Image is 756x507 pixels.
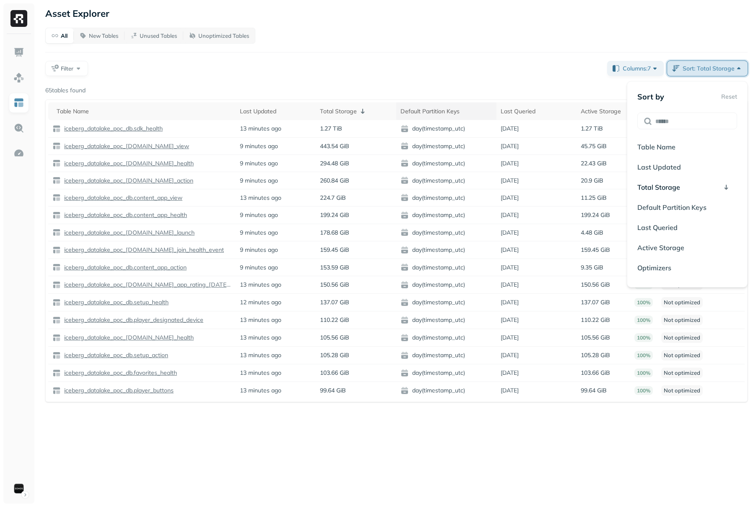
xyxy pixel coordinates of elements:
[45,61,88,76] button: Filter
[62,351,168,359] p: iceberg_datalake_poc_db.setup_action
[320,264,349,272] p: 153.59 GiB
[400,106,492,116] div: Default Partition Keys
[240,369,281,377] p: 13 minutes ago
[400,246,492,254] span: day(timestamp_utc)
[240,229,278,237] p: 9 minutes ago
[661,350,703,361] p: Not optimized
[581,334,610,342] p: 105.56 GiB
[61,211,187,219] a: iceberg_datalake_poc_db.content_app_health
[13,47,24,58] img: Dashboard
[501,351,519,359] p: [DATE]
[13,148,24,159] img: Optimization
[501,246,519,254] p: [DATE]
[634,316,653,324] p: 100%
[581,369,610,377] p: 103.66 GiB
[634,351,653,360] p: 100%
[683,64,743,73] span: Sort: Total Storage
[320,387,346,395] p: 99.64 GiB
[240,264,278,272] p: 9 minutes ago
[637,243,684,252] span: Active Storage
[581,177,603,185] p: 20.9 GiB
[581,351,610,359] p: 105.28 GiB
[320,106,392,116] div: Total Storage
[320,125,342,133] p: 1.27 TiB
[240,351,281,359] p: 13 minutes ago
[320,142,349,150] p: 443.54 GiB
[57,106,231,116] div: Table Name
[501,229,519,237] p: [DATE]
[637,163,681,171] span: Last Updated
[52,298,61,307] img: table
[661,368,703,378] p: Not optimized
[61,316,203,324] a: iceberg_datalake_poc_db.player_designated_device
[140,32,177,40] p: Unused Tables
[240,125,281,133] p: 13 minutes ago
[501,159,519,167] p: [DATE]
[52,142,61,150] img: table
[62,211,187,219] p: iceberg_datalake_poc_db.content_app_health
[62,334,194,342] p: iceberg_datalake_poc_[DOMAIN_NAME]_health
[400,334,492,342] span: day(timestamp_utc)
[62,194,182,202] p: iceberg_datalake_poc_db.content_app_view
[581,194,607,202] p: 11.25 GiB
[62,387,174,395] p: iceberg_datalake_poc_db.player_buttons
[581,298,610,306] p: 137.07 GiB
[581,142,607,150] p: 45.75 GiB
[623,64,659,73] span: Columns: 7
[501,334,519,342] p: [DATE]
[62,142,189,150] p: iceberg_datalake_poc_[DOMAIN_NAME]_view
[581,159,607,167] p: 22.43 GiB
[400,193,492,202] span: day(timestamp_utc)
[320,177,349,185] p: 260.84 GiB
[52,369,61,377] img: table
[52,246,61,254] img: table
[320,334,349,342] p: 105.56 GiB
[501,387,519,395] p: [DATE]
[62,298,169,306] p: iceberg_datalake_poc_db.setup_health
[62,125,163,133] p: iceberg_datalake_poc_db.sdk_health
[581,316,610,324] p: 110.22 GiB
[501,194,519,202] p: [DATE]
[240,142,278,150] p: 9 minutes ago
[637,92,664,102] p: Sort by
[52,263,61,272] img: table
[61,369,177,377] a: iceberg_datalake_poc_db.favorites_health
[240,246,278,254] p: 9 minutes ago
[501,281,519,289] p: [DATE]
[61,177,193,185] a: iceberg_datalake_poc_[DOMAIN_NAME]_action
[661,315,703,325] p: Not optimized
[637,203,707,212] span: Default Partition Keys
[62,369,177,377] p: iceberg_datalake_poc_db.favorites_health
[634,298,653,307] p: 100%
[320,229,349,237] p: 178.68 GiB
[52,281,61,289] img: table
[61,32,68,40] p: All
[62,177,193,185] p: iceberg_datalake_poc_[DOMAIN_NAME]_action
[634,333,653,342] p: 100%
[501,316,519,324] p: [DATE]
[61,334,194,342] a: iceberg_datalake_poc_[DOMAIN_NAME]_health
[52,316,61,324] img: table
[320,246,349,254] p: 159.45 GiB
[400,281,492,289] span: day(timestamp_utc)
[52,125,61,133] img: table
[501,177,519,185] p: [DATE]
[62,229,195,237] p: iceberg_datalake_poc_[DOMAIN_NAME]_launch
[13,97,24,108] img: Asset Explorer
[62,246,224,254] p: iceberg_datalake_poc_[DOMAIN_NAME]_join_health_event
[501,211,519,219] p: [DATE]
[13,483,25,494] img: Sonos
[661,297,703,308] p: Not optimized
[240,159,278,167] p: 9 minutes ago
[61,142,189,150] a: iceberg_datalake_poc_[DOMAIN_NAME]_view
[240,177,278,185] p: 9 minutes ago
[61,159,194,167] a: iceberg_datalake_poc_[DOMAIN_NAME]_health
[501,125,519,133] p: [DATE]
[52,211,61,220] img: table
[240,106,312,116] div: Last Updated
[240,316,281,324] p: 13 minutes ago
[45,8,109,19] p: Asset Explorer
[62,264,187,272] p: iceberg_datalake_poc_db.content_app_action
[13,72,24,83] img: Assets
[400,298,492,307] span: day(timestamp_utc)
